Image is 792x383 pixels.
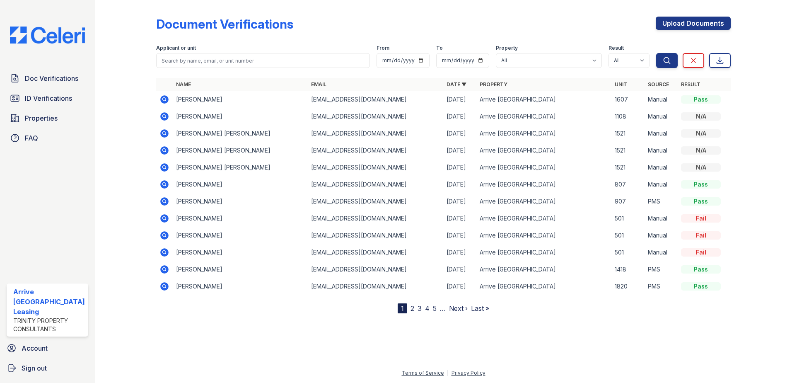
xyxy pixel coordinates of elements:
a: Properties [7,110,88,126]
td: [PERSON_NAME] [173,210,308,227]
td: 501 [611,227,645,244]
td: 1108 [611,108,645,125]
a: 4 [425,304,430,313]
a: Email [311,81,326,87]
td: Arrive [GEOGRAPHIC_DATA] [476,159,612,176]
div: Fail [681,248,721,257]
td: 907 [611,193,645,210]
img: CE_Logo_Blue-a8612792a0a2168367f1c8372b55b34899dd931a85d93a1a3d3e32e68fde9ad4.png [3,27,92,44]
td: [EMAIL_ADDRESS][DOMAIN_NAME] [308,210,443,227]
td: 1418 [611,261,645,278]
a: FAQ [7,130,88,146]
input: Search by name, email, or unit number [156,53,370,68]
a: 3 [418,304,422,313]
div: | [447,370,449,376]
div: N/A [681,129,721,138]
td: [DATE] [443,261,476,278]
div: N/A [681,112,721,121]
label: From [377,45,389,51]
td: Arrive [GEOGRAPHIC_DATA] [476,278,612,295]
span: Account [22,343,48,353]
td: [EMAIL_ADDRESS][DOMAIN_NAME] [308,278,443,295]
span: Sign out [22,363,47,373]
td: [EMAIL_ADDRESS][DOMAIN_NAME] [308,91,443,108]
a: Next › [449,304,468,313]
td: [PERSON_NAME] [PERSON_NAME] [173,159,308,176]
td: Manual [645,91,678,108]
td: [DATE] [443,176,476,193]
a: Upload Documents [656,17,731,30]
td: Manual [645,125,678,142]
td: [PERSON_NAME] [173,108,308,125]
td: [PERSON_NAME] [173,244,308,261]
td: Manual [645,142,678,159]
a: 5 [433,304,437,313]
td: 1607 [611,91,645,108]
td: 1521 [611,159,645,176]
td: [PERSON_NAME] [173,227,308,244]
div: Trinity Property Consultants [13,317,85,333]
div: Document Verifications [156,17,293,32]
div: Arrive [GEOGRAPHIC_DATA] Leasing [13,287,85,317]
td: [PERSON_NAME] [173,176,308,193]
td: [DATE] [443,227,476,244]
a: Property [480,81,507,87]
td: 1521 [611,125,645,142]
div: Pass [681,197,721,206]
td: Arrive [GEOGRAPHIC_DATA] [476,193,612,210]
td: 1820 [611,278,645,295]
a: Unit [615,81,627,87]
div: Pass [681,180,721,189]
div: N/A [681,163,721,172]
span: Doc Verifications [25,73,78,83]
td: [PERSON_NAME] [PERSON_NAME] [173,125,308,142]
a: Sign out [3,360,92,376]
td: [DATE] [443,91,476,108]
span: Properties [25,113,58,123]
div: Pass [681,282,721,291]
td: Arrive [GEOGRAPHIC_DATA] [476,261,612,278]
div: Fail [681,214,721,223]
div: Pass [681,265,721,274]
a: Name [176,81,191,87]
td: [EMAIL_ADDRESS][DOMAIN_NAME] [308,159,443,176]
div: Fail [681,231,721,240]
td: PMS [645,261,678,278]
a: Doc Verifications [7,70,88,87]
td: Manual [645,244,678,261]
td: [EMAIL_ADDRESS][DOMAIN_NAME] [308,142,443,159]
td: Arrive [GEOGRAPHIC_DATA] [476,227,612,244]
a: Terms of Service [402,370,444,376]
td: [EMAIL_ADDRESS][DOMAIN_NAME] [308,244,443,261]
td: Manual [645,159,678,176]
a: Date ▼ [447,81,466,87]
label: Property [496,45,518,51]
span: ID Verifications [25,93,72,103]
td: [EMAIL_ADDRESS][DOMAIN_NAME] [308,176,443,193]
td: [DATE] [443,108,476,125]
td: [DATE] [443,210,476,227]
a: ID Verifications [7,90,88,107]
td: PMS [645,193,678,210]
td: [DATE] [443,278,476,295]
td: [EMAIL_ADDRESS][DOMAIN_NAME] [308,227,443,244]
td: Arrive [GEOGRAPHIC_DATA] [476,125,612,142]
td: Manual [645,227,678,244]
td: Arrive [GEOGRAPHIC_DATA] [476,244,612,261]
td: Arrive [GEOGRAPHIC_DATA] [476,91,612,108]
td: 501 [611,210,645,227]
td: [DATE] [443,244,476,261]
td: [PERSON_NAME] [173,278,308,295]
td: Manual [645,108,678,125]
label: Applicant or unit [156,45,196,51]
span: … [440,303,446,313]
td: [PERSON_NAME] [173,91,308,108]
td: 501 [611,244,645,261]
td: 1521 [611,142,645,159]
td: PMS [645,278,678,295]
div: Pass [681,95,721,104]
td: Arrive [GEOGRAPHIC_DATA] [476,142,612,159]
td: Manual [645,176,678,193]
label: Result [608,45,624,51]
